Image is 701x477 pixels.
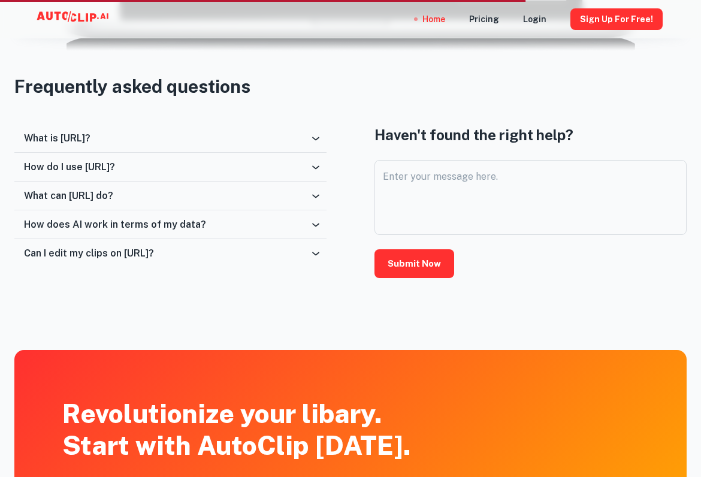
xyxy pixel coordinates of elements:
div: Revolutionize your libary. Start with AutoClip [DATE]. [62,398,411,461]
h4: Haven't found the right help? [374,124,687,146]
div: How does AI work in terms of my data? [14,210,327,239]
h6: How do I use [URL]? [24,161,115,173]
div: How do I use [URL]? [14,153,327,182]
h6: How does AI work in terms of my data? [24,219,206,230]
h3: Frequently asked questions [14,73,687,100]
h6: Can I edit my clips on [URL]? [24,247,154,259]
button: Sign Up for free! [570,8,663,30]
div: What can [URL] do? [14,182,327,210]
h6: What can [URL] do? [24,190,113,201]
h6: What is [URL]? [24,132,90,144]
div: What is [URL]? [14,124,327,153]
button: Submit Now [374,249,454,278]
div: Can I edit my clips on [URL]? [14,239,327,268]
